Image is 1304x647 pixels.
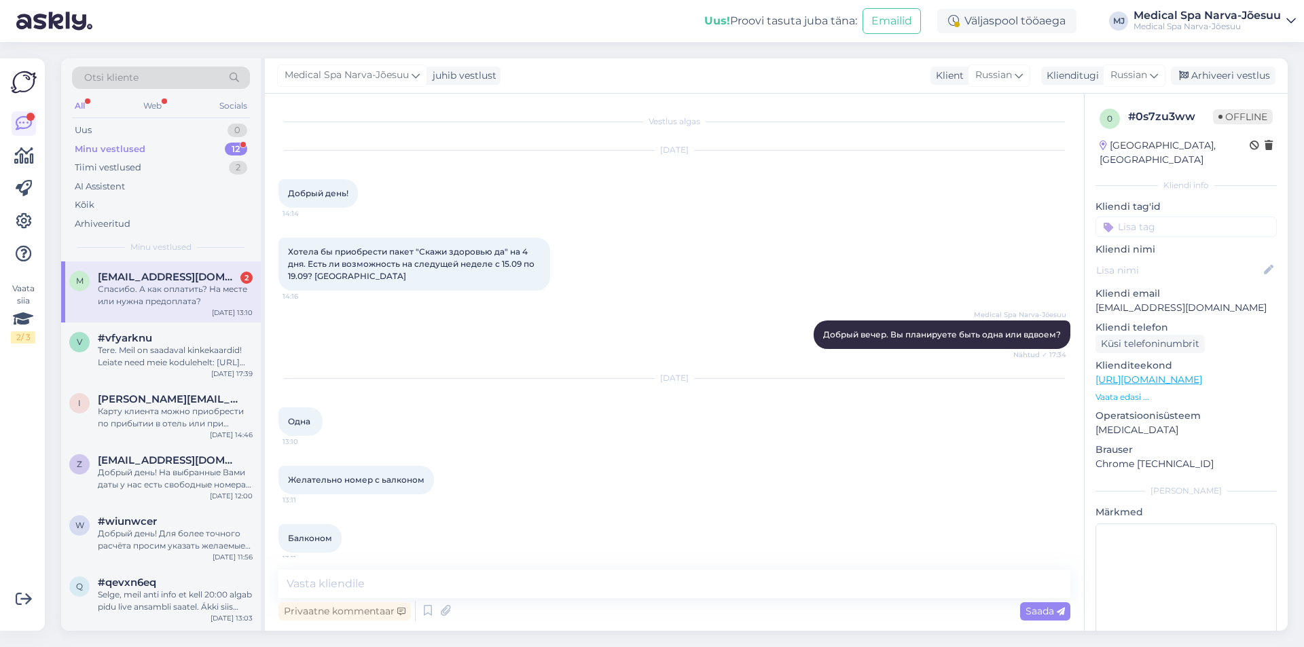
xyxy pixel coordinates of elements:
[75,520,84,530] span: w
[98,271,239,283] span: mopsik73.vl@gmail.com
[1095,242,1277,257] p: Kliendi nimi
[1095,423,1277,437] p: [MEDICAL_DATA]
[225,143,247,156] div: 12
[76,276,84,286] span: m
[211,613,253,623] div: [DATE] 13:03
[1095,443,1277,457] p: Brauser
[288,246,537,281] span: Хотела бы приобрести пакет "Скажи здоровью да" на 4 дня. Есть ли возможность на следущей неделе с...
[77,459,82,469] span: z
[1095,179,1277,191] div: Kliendi info
[1095,391,1277,403] p: Vaata edasi ...
[1095,320,1277,335] p: Kliendi telefon
[1095,409,1277,423] p: Operatsioonisüsteem
[1095,373,1202,386] a: [URL][DOMAIN_NAME]
[98,576,156,589] span: #qevxn6eq
[98,589,253,613] div: Selge, meil anti info et kell 20:00 algab pidu live ansambli saatel. Äkki siis mingi üllatus meil...
[141,97,164,115] div: Web
[75,198,94,212] div: Kõik
[1128,109,1213,125] div: # 0s7zu3ww
[1171,67,1275,85] div: Arhiveeri vestlus
[210,430,253,440] div: [DATE] 14:46
[130,241,192,253] span: Minu vestlused
[283,553,333,563] span: 13:11
[1096,263,1261,278] input: Lisa nimi
[930,69,964,83] div: Klient
[288,533,332,543] span: Балконом
[1095,286,1277,301] p: Kliendi email
[11,69,37,95] img: Askly Logo
[278,602,411,621] div: Privaatne kommentaar
[78,398,81,408] span: i
[283,291,333,301] span: 14:16
[1095,217,1277,237] input: Lisa tag
[1134,10,1296,32] a: Medical Spa Narva-JõesuuMedical Spa Narva-Jõesuu
[75,217,130,231] div: Arhiveeritud
[98,332,152,344] span: #vfyarknu
[823,329,1061,339] span: Добрый вечер. Вы планируете быть одна или вдвоем?
[937,9,1076,33] div: Väljaspool tööaega
[75,180,125,193] div: AI Assistent
[98,344,253,369] div: Tere. Meil on saadaval kinkekaardid! Leiate need meie kodulehelt: [URL][DOMAIN_NAME]
[1095,358,1277,373] p: Klienditeekond
[1026,605,1065,617] span: Saada
[11,282,35,344] div: Vaata siia
[1107,113,1112,124] span: 0
[84,71,139,85] span: Otsi kliente
[1110,68,1147,83] span: Russian
[704,13,857,29] div: Proovi tasuta juba täna:
[288,188,348,198] span: Добрый день!
[975,68,1012,83] span: Russian
[278,372,1070,384] div: [DATE]
[98,283,253,308] div: Спасибо. А как оплатить? На месте или нужна предоплата?
[704,14,730,27] b: Uus!
[285,68,409,83] span: Medical Spa Narva-Jõesuu
[217,97,250,115] div: Socials
[98,454,239,466] span: zzen@list.ru
[229,161,247,174] div: 2
[288,475,424,485] span: Желательно номер с ьалконом
[213,552,253,562] div: [DATE] 11:56
[283,495,333,505] span: 13:11
[228,124,247,137] div: 0
[98,528,253,552] div: Добрый день! Для более точного расчёта просим указать желаемые даты и количество гостей.
[98,393,239,405] span: irina.malova1@outlook.com
[75,143,145,156] div: Minu vestlused
[75,161,141,174] div: Tiimi vestlused
[1095,335,1205,353] div: Küsi telefoninumbrit
[98,515,157,528] span: #wiunwcer
[1095,200,1277,214] p: Kliendi tag'id
[1095,485,1277,497] div: [PERSON_NAME]
[1095,505,1277,519] p: Märkmed
[77,337,82,347] span: v
[1041,69,1099,83] div: Klienditugi
[974,310,1066,320] span: Medical Spa Narva-Jõesuu
[98,405,253,430] div: Карту клиента можно приобрести по прибытии в отель или при бронировании попросить добавитькарту к...
[278,115,1070,128] div: Vestlus algas
[1095,457,1277,471] p: Chrome [TECHNICAL_ID]
[1095,301,1277,315] p: [EMAIL_ADDRESS][DOMAIN_NAME]
[212,308,253,318] div: [DATE] 13:10
[75,124,92,137] div: Uus
[1134,10,1281,21] div: Medical Spa Narva-Jõesuu
[863,8,921,34] button: Emailid
[98,466,253,491] div: Добрый день! На выбранные Вами даты у нас есть свободные номера. По данному пакету при размещении...
[211,369,253,379] div: [DATE] 17:39
[11,331,35,344] div: 2 / 3
[1109,12,1128,31] div: MJ
[1013,350,1066,360] span: Nähtud ✓ 17:34
[1134,21,1281,32] div: Medical Spa Narva-Jõesuu
[283,437,333,447] span: 13:10
[288,416,310,426] span: Одна
[283,208,333,219] span: 14:14
[278,144,1070,156] div: [DATE]
[72,97,88,115] div: All
[210,491,253,501] div: [DATE] 12:00
[1100,138,1250,167] div: [GEOGRAPHIC_DATA], [GEOGRAPHIC_DATA]
[76,581,83,591] span: q
[1213,109,1273,124] span: Offline
[240,272,253,284] div: 2
[427,69,496,83] div: juhib vestlust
